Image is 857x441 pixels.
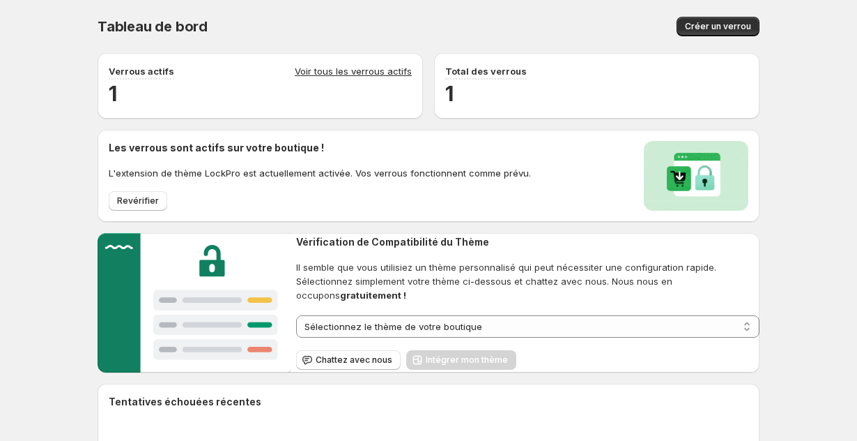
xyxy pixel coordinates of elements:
strong: gratuitement ! [340,290,406,301]
img: Locks activated [644,141,748,211]
h2: 1 [445,80,748,107]
button: Chattez avec nous [296,350,401,370]
h2: Tentatives échouées récentes [109,395,261,409]
p: Verrous actifs [109,64,174,78]
a: Voir tous les verrous actifs [295,64,412,80]
h2: Les verrous sont actifs sur votre boutique ! [109,141,531,155]
span: Il semble que vous utilisiez un thème personnalisé qui peut nécessiter une configuration rapide. ... [296,260,759,302]
h2: Vérification de Compatibilité du Thème [296,235,759,249]
span: Chattez avec nous [316,354,392,366]
span: Tableau de bord [98,18,208,35]
span: Revérifier [117,195,159,207]
p: L'extension de thème LockPro est actuellement activée. Vos verrous fonctionnent comme prévu. [109,166,531,180]
img: Customer support [98,233,291,373]
p: Total des verrous [445,64,527,78]
button: Revérifier [109,191,167,211]
h2: 1 [109,80,412,107]
span: Créer un verrou [685,21,751,32]
button: Créer un verrou [677,17,759,36]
